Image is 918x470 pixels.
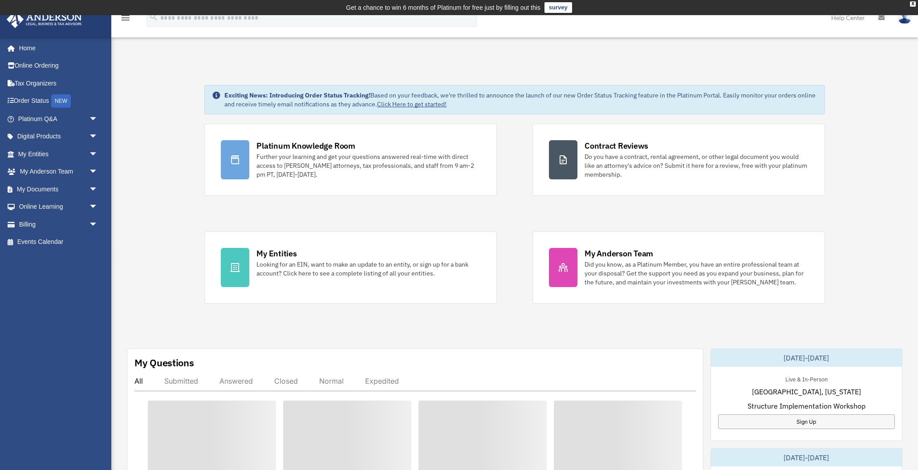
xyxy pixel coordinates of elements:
div: [DATE]-[DATE] [711,349,902,367]
a: menu [120,16,131,23]
a: Platinum Knowledge Room Further your learning and get your questions answered real-time with dire... [204,124,497,196]
div: My Questions [134,356,194,369]
span: Structure Implementation Workshop [747,401,865,411]
i: search [149,12,158,22]
a: Billingarrow_drop_down [6,215,111,233]
div: Answered [219,377,253,385]
div: Get a chance to win 6 months of Platinum for free just by filling out this [346,2,540,13]
a: Sign Up [718,414,895,429]
img: User Pic [898,11,911,24]
div: [DATE]-[DATE] [711,449,902,466]
div: All [134,377,143,385]
div: Contract Reviews [585,140,648,151]
a: Online Learningarrow_drop_down [6,198,111,216]
img: Anderson Advisors Platinum Portal [4,11,85,28]
a: Contract Reviews Do you have a contract, rental agreement, or other legal document you would like... [532,124,825,196]
span: arrow_drop_down [89,163,107,181]
div: Based on your feedback, we're thrilled to announce the launch of our new Order Status Tracking fe... [224,91,817,109]
a: My Entities Looking for an EIN, want to make an update to an entity, or sign up for a bank accoun... [204,231,497,304]
div: Do you have a contract, rental agreement, or other legal document you would like an attorney's ad... [585,152,808,179]
a: Home [6,39,107,57]
a: My Anderson Teamarrow_drop_down [6,163,111,181]
div: Further your learning and get your questions answered real-time with direct access to [PERSON_NAM... [256,152,480,179]
div: Expedited [365,377,399,385]
span: arrow_drop_down [89,215,107,234]
a: My Entitiesarrow_drop_down [6,145,111,163]
a: survey [544,2,572,13]
div: My Entities [256,248,297,259]
div: Looking for an EIN, want to make an update to an entity, or sign up for a bank account? Click her... [256,260,480,278]
div: Closed [274,377,298,385]
span: [GEOGRAPHIC_DATA], [US_STATE] [752,386,861,397]
a: My Anderson Team Did you know, as a Platinum Member, you have an entire professional team at your... [532,231,825,304]
div: Did you know, as a Platinum Member, you have an entire professional team at your disposal? Get th... [585,260,808,287]
div: close [910,1,916,7]
strong: Exciting News: Introducing Order Status Tracking! [224,91,370,99]
a: Click Here to get started! [377,100,447,108]
span: arrow_drop_down [89,128,107,146]
a: Order StatusNEW [6,92,111,110]
div: Normal [319,377,344,385]
a: Tax Organizers [6,74,111,92]
span: arrow_drop_down [89,145,107,163]
span: arrow_drop_down [89,180,107,199]
a: My Documentsarrow_drop_down [6,180,111,198]
div: Live & In-Person [778,374,835,383]
span: arrow_drop_down [89,110,107,128]
a: Platinum Q&Aarrow_drop_down [6,110,111,128]
div: NEW [51,94,71,108]
div: Platinum Knowledge Room [256,140,355,151]
i: menu [120,12,131,23]
span: arrow_drop_down [89,198,107,216]
div: Submitted [164,377,198,385]
div: My Anderson Team [585,248,653,259]
a: Online Ordering [6,57,111,75]
a: Digital Productsarrow_drop_down [6,128,111,146]
a: Events Calendar [6,233,111,251]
